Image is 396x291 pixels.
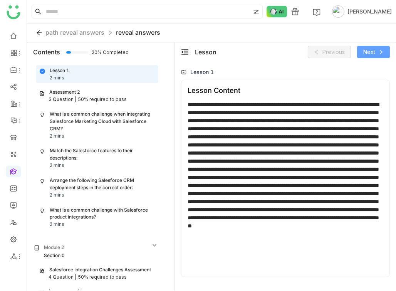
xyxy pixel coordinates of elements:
[357,46,390,58] button: Next
[50,133,64,140] div: 2 mins
[253,9,259,15] img: search-type.svg
[50,207,155,221] div: What is a common challenge with Salesforce product integrations?
[267,6,287,17] img: ask-buddy-normal.svg
[78,96,127,103] div: 50% required to pass
[44,252,65,259] div: Section 0
[190,68,214,76] div: Lesson 1
[40,178,45,184] img: knowledge_check.svg
[50,221,64,228] div: 2 mins
[33,47,60,57] div: Contents
[50,162,64,169] div: 2 mins
[50,67,69,74] div: Lesson 1
[116,29,160,36] span: reveal answers
[49,266,151,274] div: Salesforce Integration Challenges Assessment
[50,177,155,192] div: Arrange the following Salesforce CRM deployment steps in the correct order:
[92,50,101,55] span: 20% Completed
[181,69,186,75] img: lms-folder.svg
[40,208,45,214] img: knowledge_check.svg
[49,96,76,103] div: 3 Question |
[45,29,104,36] span: path reveal answers
[50,111,155,133] div: What is a common challenge when integrating Salesforce Marketing Cloud with Salesforce CRM?
[50,147,155,162] div: Match the Salesforce features to their descriptions:
[332,5,344,18] img: avatar
[50,192,64,199] div: 2 mins
[39,91,45,96] img: assessment.svg
[40,149,45,154] img: knowledge_check.svg
[40,112,45,118] img: knowledge_check.svg
[363,48,375,56] span: Next
[308,46,351,58] button: Previous
[39,268,45,274] img: assessment.svg
[78,274,127,281] div: 50% required to pass
[347,7,392,16] span: [PERSON_NAME]
[313,8,320,16] img: help.svg
[49,274,76,281] div: 4 Question |
[195,47,216,57] div: Lesson
[181,48,189,56] button: menu-fold
[29,239,163,265] div: Module 2Section 0
[188,86,240,94] div: Lesson Content
[49,89,80,96] div: Assessment 2
[44,244,64,251] div: Module 2
[50,74,64,82] div: 2 mins
[7,5,20,19] img: logo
